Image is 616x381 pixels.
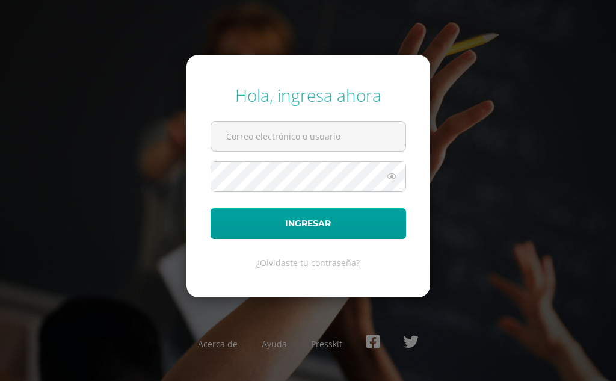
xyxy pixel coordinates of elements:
[211,122,405,151] input: Correo electrónico o usuario
[311,338,342,350] a: Presskit
[211,208,406,239] button: Ingresar
[262,338,287,350] a: Ayuda
[198,338,238,350] a: Acerca de
[256,257,360,268] a: ¿Olvidaste tu contraseña?
[211,84,406,107] div: Hola, ingresa ahora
